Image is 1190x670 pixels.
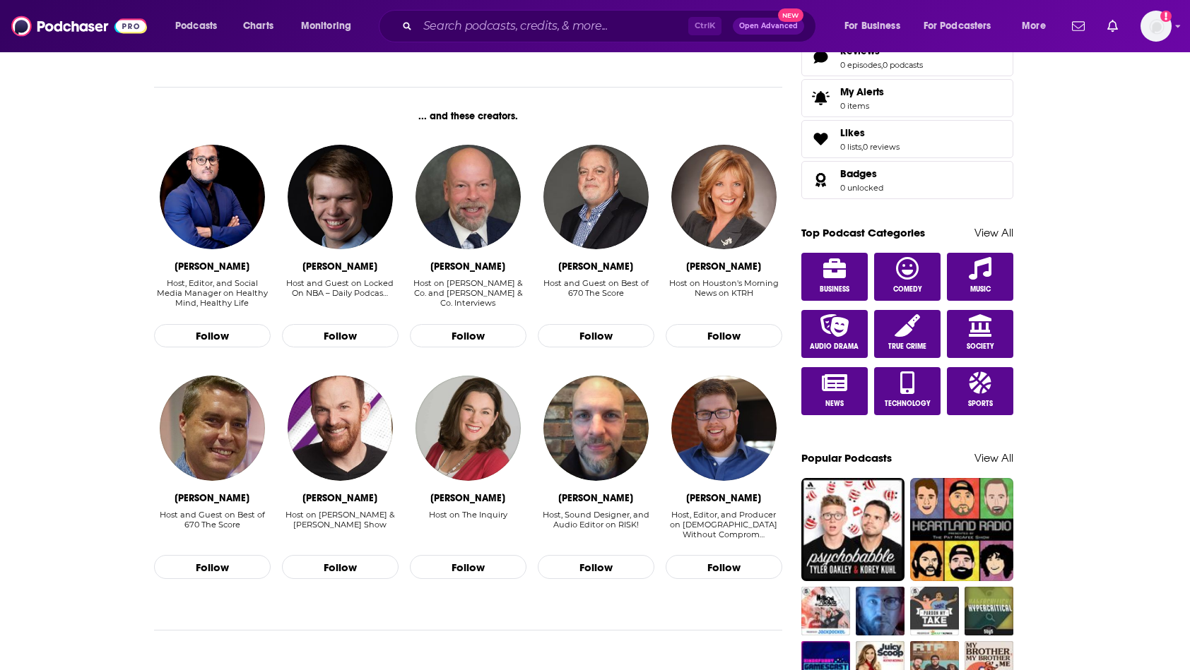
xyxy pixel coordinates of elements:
a: Charts [234,15,282,37]
div: Host and Guest on Locked On NBA – Daily Podcas… [282,278,399,298]
img: Psychobabble with Tyler Oakley & Korey Kuhl [801,478,905,581]
div: Host, Editor, and Producer on Christianity Without Comprom… [666,510,782,540]
div: Mike Mulligan [558,261,633,273]
a: Sports [947,367,1013,415]
div: Host, Editor, and Social Media Manager on Healthy Mind, Healthy Life [154,278,271,308]
img: Brian Byers [416,145,520,249]
div: Jake Doberenz [686,492,761,504]
a: Top Podcast Categories [801,226,925,239]
span: For Business [844,16,900,36]
a: Music [947,253,1013,301]
span: Monitoring [301,16,351,36]
button: Follow [410,555,526,579]
a: Popular Podcasts [801,451,892,465]
span: Open Advanced [739,23,798,30]
div: David Haugh [175,492,249,504]
a: Badges [840,167,883,180]
span: Badges [840,167,877,180]
a: Show notifications dropdown [1102,14,1124,38]
img: Avik Chakraborty [160,145,264,249]
img: Million Dollaz Worth Of Game [801,587,850,635]
a: Society [947,310,1013,358]
a: 0 reviews [863,142,900,152]
div: Host on The Inquiry [429,510,507,540]
img: Podchaser - Follow, Share and Rate Podcasts [11,13,147,40]
svg: Add a profile image [1160,11,1172,22]
img: Pardon My Take [910,587,959,635]
a: View All [974,226,1013,239]
span: Sports [968,400,993,408]
div: Host and Guest on Best of 670 The Score [538,278,654,309]
button: open menu [914,15,1012,37]
div: Host, Editor, and Social Media Manager on Healthy Mind, Healthy Life [154,278,271,309]
a: Comedy [874,253,941,301]
a: David Haugh [160,376,264,480]
a: Show notifications dropdown [1066,14,1090,38]
div: Host and Guest on Best of 670 The Score [538,278,654,298]
span: Likes [840,126,865,139]
span: Reviews [801,38,1013,76]
a: 0 lists [840,142,861,152]
div: John LaSala [558,492,633,504]
button: Follow [282,324,399,348]
button: open menu [835,15,918,37]
div: Host on Houston's Morning News on KTRH [666,278,782,298]
a: 0 podcasts [883,60,923,70]
div: Brian Byers [430,261,505,273]
span: , [881,60,883,70]
a: Likes [806,129,835,149]
div: Ben Davis [302,492,377,504]
img: Heartland Radio: Presented by The Pat McAfee Show [910,478,1013,581]
div: Host, Editor, and Producer on [DEMOGRAPHIC_DATA] Without Comprom… [666,510,782,539]
div: Host on Ben Davis & Kelly K Show [282,510,399,540]
a: Badges [806,170,835,190]
span: Music [970,285,991,294]
div: Host on [PERSON_NAME] & Co. and [PERSON_NAME] & Co. Interviews [410,278,526,308]
div: ... and these creators. [154,110,782,122]
span: Comedy [893,285,922,294]
a: News [801,367,868,415]
span: Podcasts [175,16,217,36]
a: Technology [874,367,941,415]
span: Ctrl K [688,17,721,35]
span: My Alerts [840,85,884,98]
span: News [825,400,844,408]
div: Nick Angstadt [302,261,377,273]
button: open menu [1012,15,1064,37]
button: Follow [538,555,654,579]
button: Follow [666,555,782,579]
button: open menu [291,15,370,37]
a: Hypercritical [965,587,1013,635]
div: Shara Fryer [686,261,761,273]
div: Host, Sound Designer, and Audio Editor on RISK! [538,510,654,540]
img: Ben Davis [288,376,392,480]
span: Badges [801,161,1013,199]
span: New [778,8,803,22]
span: True Crime [888,342,926,351]
img: Tanya Beckett [416,376,520,480]
button: Follow [154,324,271,348]
a: View All [974,451,1013,465]
span: Likes [801,120,1013,158]
a: Reviews [806,47,835,67]
img: Jake Doberenz [671,376,776,480]
button: Follow [666,324,782,348]
span: Logged in as dkcsports [1141,11,1172,42]
div: Avik Chakraborty [175,261,249,273]
button: Open AdvancedNew [733,18,804,35]
img: Shara Fryer [671,145,776,249]
button: Follow [538,324,654,348]
a: Audio Drama [801,310,868,358]
span: Society [967,342,994,351]
a: My Alerts [801,79,1013,117]
a: Mike Mulligan [543,145,648,249]
div: Host and Guest on Locked On NBA – Daily Podcas… [282,278,399,309]
button: Show profile menu [1141,11,1172,42]
span: Audio Drama [810,342,859,351]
